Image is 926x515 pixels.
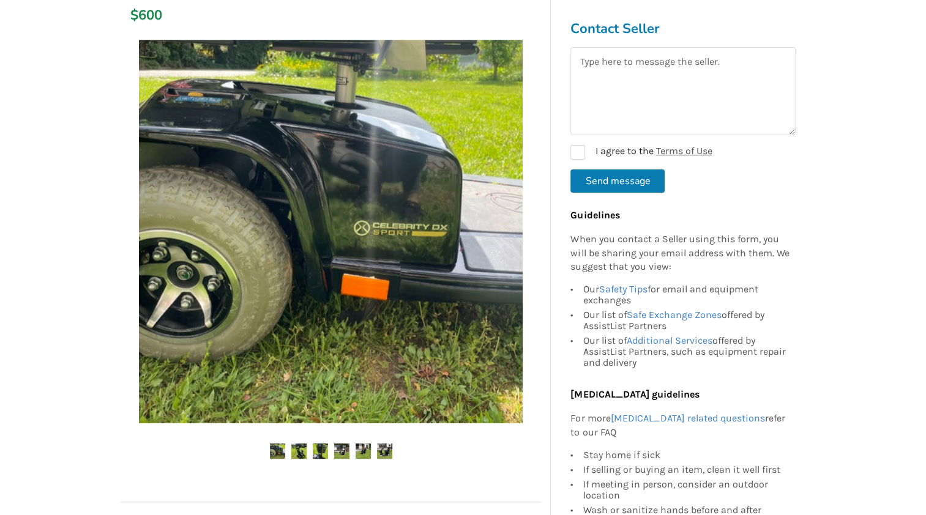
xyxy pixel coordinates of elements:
[356,443,371,459] img: mobility scooter -scooter-mobility-langley-assistlist-listing
[570,209,619,221] b: Guidelines
[583,450,790,462] div: Stay home if sick
[291,443,307,459] img: mobility scooter -scooter-mobility-langley-assistlist-listing
[583,462,790,477] div: If selling or buying an item, clean it well first
[626,309,721,321] a: Safe Exchange Zones
[583,334,790,369] div: Our list of offered by AssistList Partners, such as equipment repair and delivery
[626,335,712,347] a: Additional Services
[583,284,790,308] div: Our for email and equipment exchanges
[570,389,699,401] b: [MEDICAL_DATA] guidelines
[270,443,285,459] img: mobility scooter -scooter-mobility-langley-assistlist-listing
[570,20,796,37] h3: Contact Seller
[599,284,647,295] a: Safety Tips
[570,232,790,275] p: When you contact a Seller using this form, you will be sharing your email address with them. We s...
[334,443,349,459] img: mobility scooter -scooter-mobility-langley-assistlist-listing
[313,443,328,459] img: mobility scooter -scooter-mobility-langley-assistlist-listing
[610,412,764,424] a: [MEDICAL_DATA] related questions
[130,7,137,24] div: $600
[570,169,665,193] button: Send message
[570,145,712,160] label: I agree to the
[583,477,790,503] div: If meeting in person, consider an outdoor location
[655,145,712,157] a: Terms of Use
[570,412,790,440] p: For more refer to our FAQ
[583,308,790,334] div: Our list of offered by AssistList Partners
[377,443,392,459] img: mobility scooter -scooter-mobility-langley-assistlist-listing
